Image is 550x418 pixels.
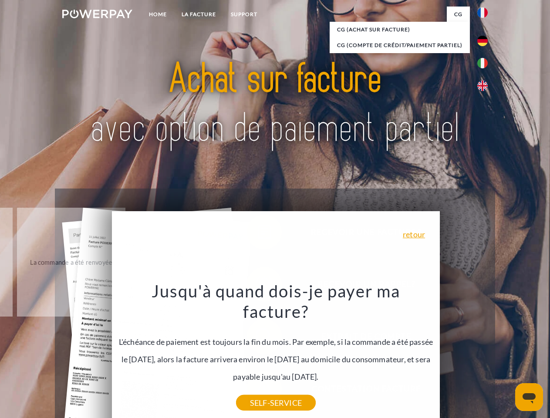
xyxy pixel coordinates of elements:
[117,280,435,403] div: L'échéance de paiement est toujours la fin du mois. Par exemple, si la commande a été passée le [...
[22,256,120,268] div: La commande a été renvoyée
[330,22,470,37] a: CG (achat sur facture)
[477,58,488,68] img: it
[142,7,174,22] a: Home
[62,10,132,18] img: logo-powerpay-white.svg
[515,383,543,411] iframe: Bouton de lancement de la fenêtre de messagerie
[236,395,316,411] a: SELF-SERVICE
[477,7,488,18] img: fr
[403,230,425,238] a: retour
[477,36,488,46] img: de
[117,280,435,322] h3: Jusqu'à quand dois-je payer ma facture?
[477,81,488,91] img: en
[174,7,223,22] a: LA FACTURE
[330,37,470,53] a: CG (Compte de crédit/paiement partiel)
[83,42,467,167] img: title-powerpay_fr.svg
[223,7,265,22] a: Support
[447,7,470,22] a: CG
